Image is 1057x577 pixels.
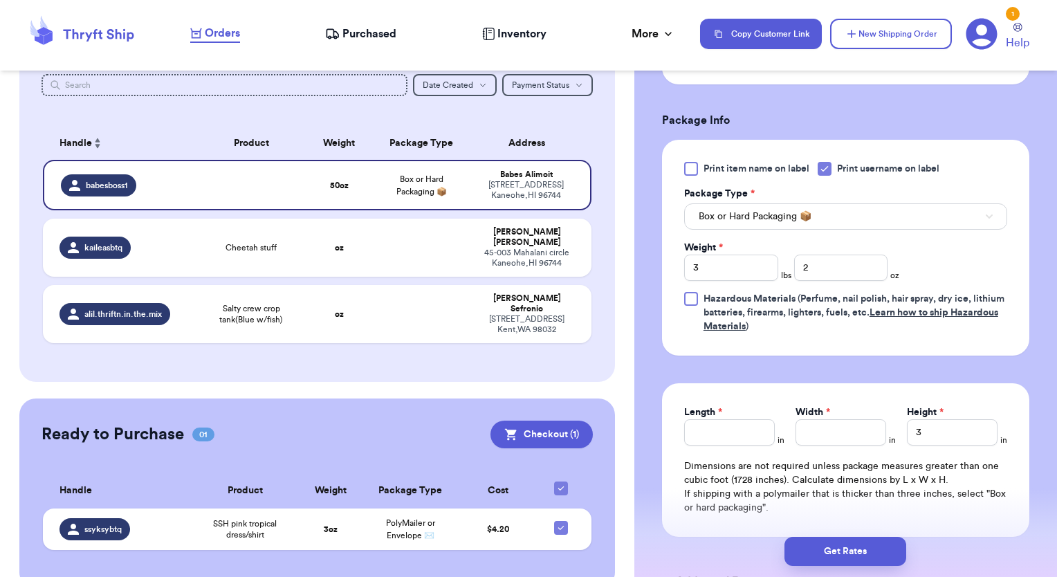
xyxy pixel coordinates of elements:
[502,74,593,96] button: Payment Status
[372,127,471,160] th: Package Type
[699,210,811,223] span: Box or Hard Packaging 📦
[497,26,546,42] span: Inventory
[335,310,344,318] strong: oz
[423,81,473,89] span: Date Created
[306,127,372,160] th: Weight
[59,484,92,498] span: Handle
[42,423,184,446] h2: Ready to Purchase
[684,405,722,419] label: Length
[479,293,576,314] div: [PERSON_NAME] Sefronio
[192,428,214,441] span: 01
[837,162,939,176] span: Print username on label
[512,81,569,89] span: Payment Status
[704,294,796,304] span: Hazardous Materials
[482,26,546,42] a: Inventory
[205,25,240,42] span: Orders
[830,19,952,49] button: New Shipping Order
[684,487,1007,515] p: If shipping with a polymailer that is thicker than three inches, select "Box or hard packaging".
[84,242,122,253] span: kaileasbtq
[784,537,906,566] button: Get Rates
[298,473,362,509] th: Weight
[342,26,396,42] span: Purchased
[781,270,791,281] span: lbs
[413,74,497,96] button: Date Created
[1006,23,1029,51] a: Help
[84,309,162,320] span: alil.thriftn.in.the.mix
[966,18,998,50] a: 1
[335,244,344,252] strong: oz
[487,525,509,533] span: $ 4.20
[889,434,896,446] span: in
[479,314,576,335] div: [STREET_ADDRESS] Kent , WA 98032
[196,127,306,160] th: Product
[362,473,459,509] th: Package Type
[684,241,723,255] label: Weight
[684,187,755,201] label: Package Type
[479,180,574,201] div: [STREET_ADDRESS] Kaneohe , HI 96744
[1006,7,1020,21] div: 1
[325,26,396,42] a: Purchased
[396,175,447,196] span: Box or Hard Packaging 📦
[684,203,1007,230] button: Box or Hard Packaging 📦
[92,135,103,152] button: Sort ascending
[205,303,298,325] span: Salty crew crop tank(Blue w/fish)
[226,242,277,253] span: Cheetah stuff
[471,127,592,160] th: Address
[796,405,830,419] label: Width
[1000,434,1007,446] span: in
[704,162,809,176] span: Print item name on label
[59,136,92,151] span: Handle
[684,459,1007,515] div: Dimensions are not required unless package measures greater than one cubic foot (1728 inches). Ca...
[700,19,822,49] button: Copy Customer Link
[490,421,593,448] button: Checkout (1)
[386,519,435,540] span: PolyMailer or Envelope ✉️
[459,473,539,509] th: Cost
[330,181,349,190] strong: 50 oz
[190,25,240,43] a: Orders
[704,294,1004,331] span: (Perfume, nail polish, hair spray, dry ice, lithium batteries, firearms, lighters, fuels, etc. )
[84,524,122,535] span: ssyksybtq
[479,227,576,248] div: [PERSON_NAME] [PERSON_NAME]
[479,248,576,268] div: 45-003 Mahalani circle Kaneohe , HI 96744
[632,26,675,42] div: More
[1006,35,1029,51] span: Help
[42,74,408,96] input: Search
[778,434,784,446] span: in
[192,473,298,509] th: Product
[200,518,290,540] span: SSH pink tropical dress/shirt
[479,170,574,180] div: Babes Alimoit
[86,180,128,191] span: babesboss1
[662,112,1029,129] h3: Package Info
[890,270,899,281] span: oz
[324,525,338,533] strong: 3 oz
[907,405,944,419] label: Height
